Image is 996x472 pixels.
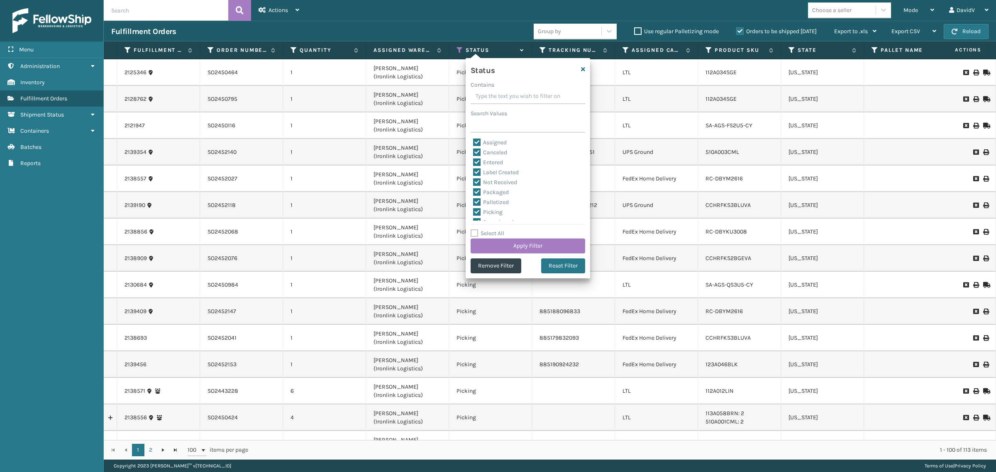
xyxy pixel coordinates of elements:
[473,159,503,166] label: Entered
[944,24,989,39] button: Reload
[283,219,366,245] td: 1
[200,378,283,404] td: SO2443228
[615,245,698,272] td: FedEx Home Delivery
[615,139,698,165] td: UPS Ground
[615,192,698,219] td: UPS Ground
[124,228,147,236] a: 2138856
[781,112,864,139] td: [US_STATE]
[200,404,283,431] td: SO2450424
[449,59,532,86] td: Picking
[200,59,283,86] td: SO2450464
[973,282,978,288] i: Print BOL
[781,431,864,457] td: [US_STATE]
[471,230,504,237] label: Select All
[12,8,91,33] img: logo
[449,86,532,112] td: Picking
[20,127,49,134] span: Containers
[366,245,449,272] td: [PERSON_NAME] (Ironlink Logistics)
[471,258,521,273] button: Remove Filter
[983,415,988,421] i: Mark as Shipped
[973,123,978,129] i: Print BOL
[705,228,747,235] a: RC-DBYKU3008
[615,351,698,378] td: FedEx Home Delivery
[283,351,366,378] td: 1
[124,414,147,422] a: 2138556
[20,160,41,167] span: Reports
[549,46,599,54] label: Tracking Number
[473,169,519,176] label: Label Created
[217,46,267,54] label: Order Number
[124,334,147,342] a: 2138693
[781,351,864,378] td: [US_STATE]
[541,258,585,273] button: Reset Filter
[973,202,978,208] i: Request to Be Cancelled
[615,86,698,112] td: LTL
[963,96,968,102] i: Request to Be Cancelled
[283,192,366,219] td: 1
[891,28,920,35] span: Export CSV
[200,431,283,457] td: SO2452120
[449,272,532,298] td: Picking
[449,404,532,431] td: Picking
[124,360,146,369] a: 2139456
[983,229,988,235] i: Print Label
[973,229,978,235] i: Request to Be Cancelled
[705,334,751,341] a: CCHRFKS3BLUVA
[449,165,532,192] td: Picking
[473,189,509,196] label: Packaged
[983,388,988,394] i: Mark as Shipped
[983,96,988,102] i: Mark as Shipped
[983,149,988,155] i: Print Label
[539,361,579,368] a: 885190924232
[366,272,449,298] td: [PERSON_NAME] (Ironlink Logistics)
[471,80,494,89] label: Contains
[973,335,978,341] i: Request to Be Cancelled
[20,111,64,118] span: Shipment Status
[781,298,864,325] td: [US_STATE]
[983,335,988,341] i: Print Label
[200,325,283,351] td: SO2452041
[449,378,532,404] td: Picking
[973,70,978,75] i: Print BOL
[973,415,978,421] i: Print BOL
[973,255,978,261] i: Request to Be Cancelled
[366,298,449,325] td: [PERSON_NAME] (Ironlink Logistics)
[715,46,765,54] label: Product SKU
[963,123,968,129] i: Request to Be Cancelled
[283,165,366,192] td: 1
[471,238,585,253] button: Apply Filter
[283,86,366,112] td: 1
[632,46,682,54] label: Assigned Carrier Service
[781,139,864,165] td: [US_STATE]
[160,447,166,453] span: Go to the next page
[449,431,532,457] td: Picking
[300,46,350,54] label: Quantity
[473,149,507,156] label: Canceled
[538,27,561,36] div: Group by
[124,122,145,130] a: 2121947
[124,254,147,263] a: 2138909
[963,415,968,421] i: Request to Be Cancelled
[188,446,200,454] span: 100
[798,46,848,54] label: State
[366,86,449,112] td: [PERSON_NAME] (Ironlink Logistics)
[366,404,449,431] td: [PERSON_NAME] (Ironlink Logistics)
[283,272,366,298] td: 1
[373,46,433,54] label: Assigned Warehouse
[781,245,864,272] td: [US_STATE]
[200,351,283,378] td: SO2452153
[705,281,753,288] a: SA-AGS-QS3U5-CY
[200,165,283,192] td: SO2452027
[200,245,283,272] td: SO2452076
[983,202,988,208] i: Print Label
[973,362,978,367] i: Request to Be Cancelled
[781,86,864,112] td: [US_STATE]
[615,112,698,139] td: LTL
[473,179,517,186] label: Not Received
[200,298,283,325] td: SO2452147
[283,378,366,404] td: 6
[615,325,698,351] td: FedEx Home Delivery
[366,192,449,219] td: [PERSON_NAME] (Ironlink Logistics)
[781,272,864,298] td: [US_STATE]
[449,219,532,245] td: Picking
